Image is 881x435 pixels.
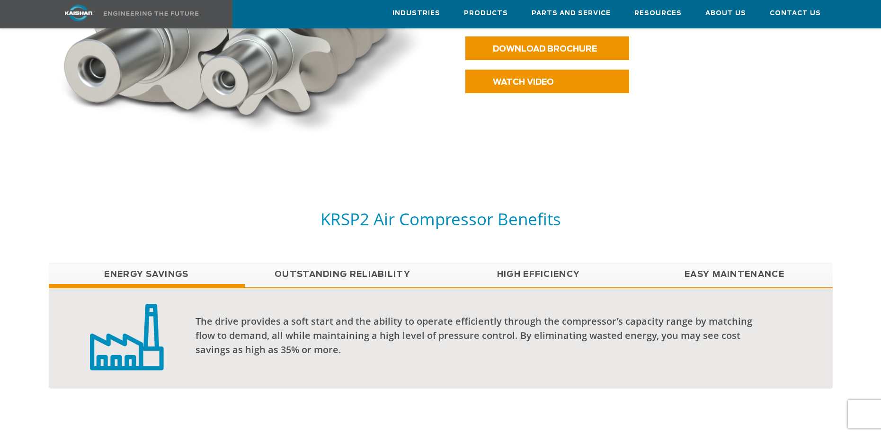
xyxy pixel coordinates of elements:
img: kaishan logo [43,5,114,21]
div: Energy Savings [49,287,833,389]
a: High Efficiency [441,263,637,286]
span: DOWNLOAD BROCHURE [493,45,597,53]
a: Easy Maintenance [637,263,833,286]
a: Parts and Service [532,0,611,26]
span: Products [464,8,508,19]
a: Products [464,0,508,26]
div: The drive provides a soft start and the ability to operate efficiently through the compressor’s c... [196,314,769,357]
span: Resources [634,8,682,19]
span: About Us [705,8,746,19]
img: low capital investment badge [90,302,164,371]
h5: KRSP2 Air Compressor Benefits [49,208,833,230]
a: Resources [634,0,682,26]
span: Parts and Service [532,8,611,19]
span: Industries [392,8,440,19]
span: Contact Us [770,8,821,19]
a: Contact Us [770,0,821,26]
a: About Us [705,0,746,26]
a: WATCH VIDEO [465,70,629,93]
a: Outstanding Reliability [245,263,441,286]
img: Engineering the future [104,11,198,16]
a: Industries [392,0,440,26]
a: Energy Savings [49,263,245,286]
a: DOWNLOAD BROCHURE [465,36,629,60]
span: WATCH VIDEO [493,78,554,86]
